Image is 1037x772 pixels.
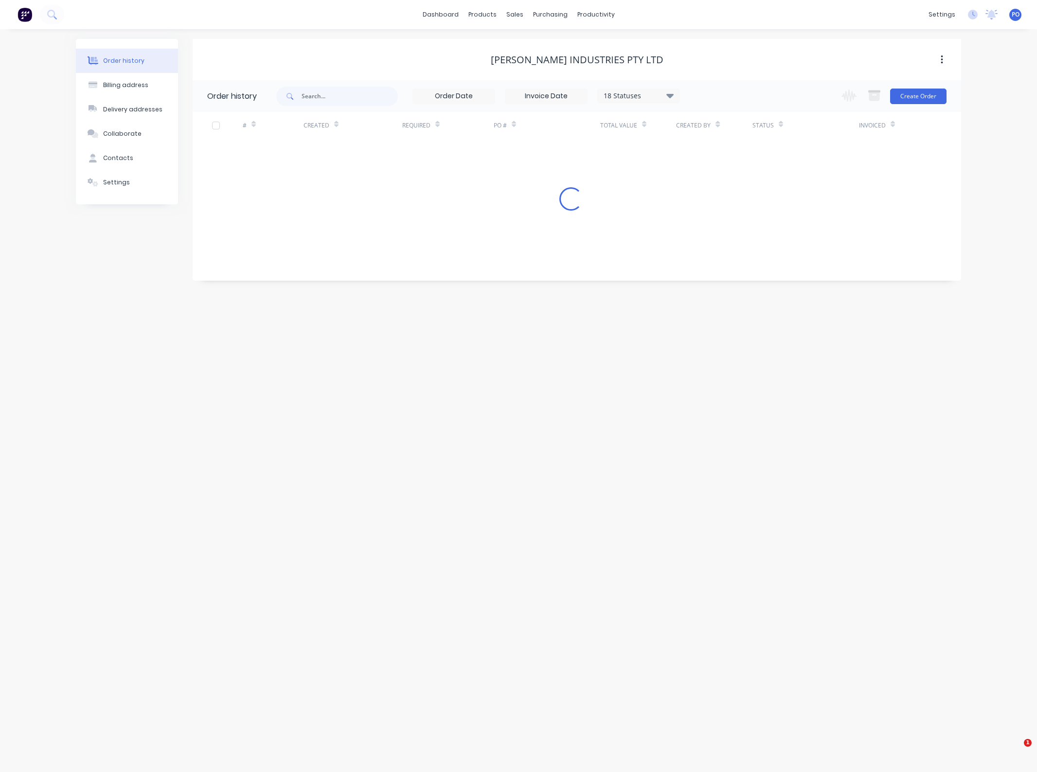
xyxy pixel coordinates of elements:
[103,105,162,114] div: Delivery addresses
[103,129,142,138] div: Collaborate
[890,89,947,104] button: Create Order
[572,7,620,22] div: productivity
[924,7,960,22] div: settings
[1024,739,1032,747] span: 1
[676,112,752,139] div: Created By
[103,56,144,65] div: Order history
[76,146,178,170] button: Contacts
[464,7,501,22] div: products
[752,121,774,130] div: Status
[1012,10,1019,19] span: PO
[76,73,178,97] button: Billing address
[402,121,430,130] div: Required
[752,112,859,139] div: Status
[304,121,329,130] div: Created
[859,121,886,130] div: Invoiced
[243,112,304,139] div: #
[418,7,464,22] a: dashboard
[103,178,130,187] div: Settings
[491,54,663,66] div: [PERSON_NAME] Industries Pty Ltd
[76,97,178,122] button: Delivery addresses
[600,112,676,139] div: Total Value
[103,154,133,162] div: Contacts
[402,112,494,139] div: Required
[302,87,398,106] input: Search...
[76,170,178,195] button: Settings
[243,121,247,130] div: #
[76,49,178,73] button: Order history
[18,7,32,22] img: Factory
[505,89,587,104] input: Invoice Date
[207,90,257,102] div: Order history
[494,121,507,130] div: PO #
[528,7,572,22] div: purchasing
[859,112,920,139] div: Invoiced
[76,122,178,146] button: Collaborate
[1004,739,1027,762] iframe: Intercom live chat
[304,112,402,139] div: Created
[494,112,600,139] div: PO #
[103,81,148,90] div: Billing address
[676,121,711,130] div: Created By
[600,121,637,130] div: Total Value
[413,89,495,104] input: Order Date
[598,90,679,101] div: 18 Statuses
[501,7,528,22] div: sales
